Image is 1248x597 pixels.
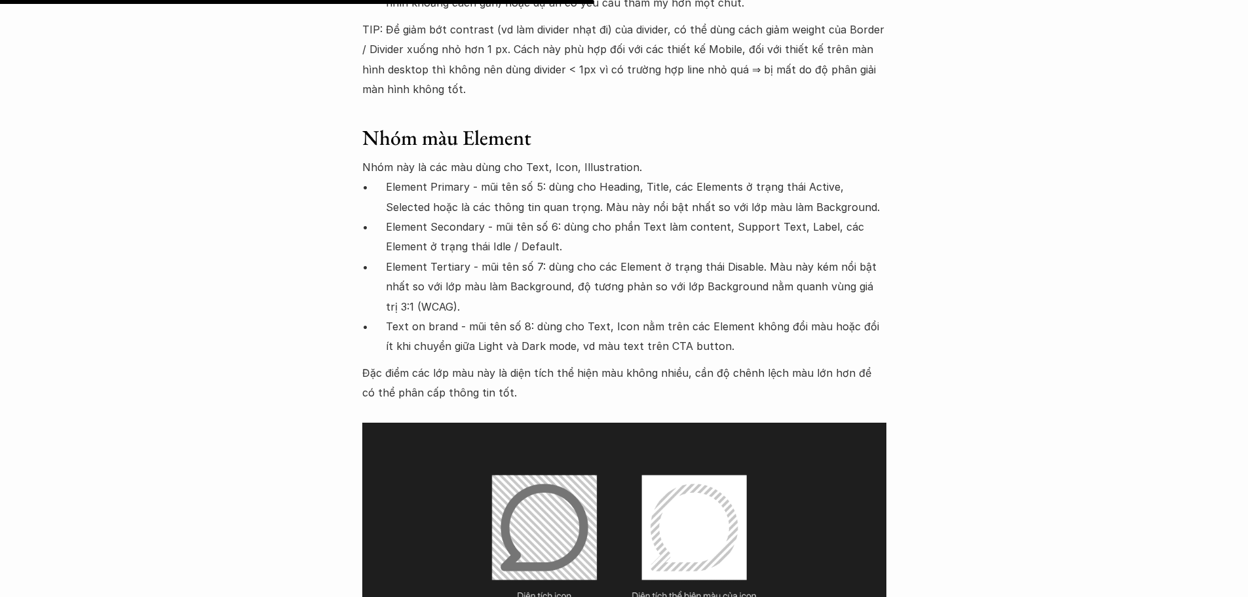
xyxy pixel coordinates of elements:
[362,20,886,100] p: TIP: Để giảm bớt contrast (vd làm divider nhạt đi) của divider, có thể dùng cách giảm weight của ...
[386,317,886,356] p: Text on brand - mũi tên số 8: dùng cho Text, Icon nằm trên các Element không đổi màu hoặc đổi ít ...
[362,157,886,177] p: Nhóm này là các màu dùng cho Text, Icon, Illustration.
[386,257,886,317] p: Element Tertiary - mũi tên số 7: dùng cho các Element ở trạng thái Disable. Màu này kém nổi bật n...
[362,125,886,150] h3: Nhóm màu Element
[386,177,886,217] p: Element Primary - mũi tên số 5: dùng cho Heading, Title, các Elements ở trạng thái Active, Select...
[362,363,886,423] p: Đặc điểm các lớp màu này là diện tích thể hiện màu không nhiều, cần độ chênh lệch màu lớn hơn để ...
[386,217,886,257] p: Element Secondary - mũi tên số 6: dùng cho phần Text làm content, Support Text, Label, các Elemen...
